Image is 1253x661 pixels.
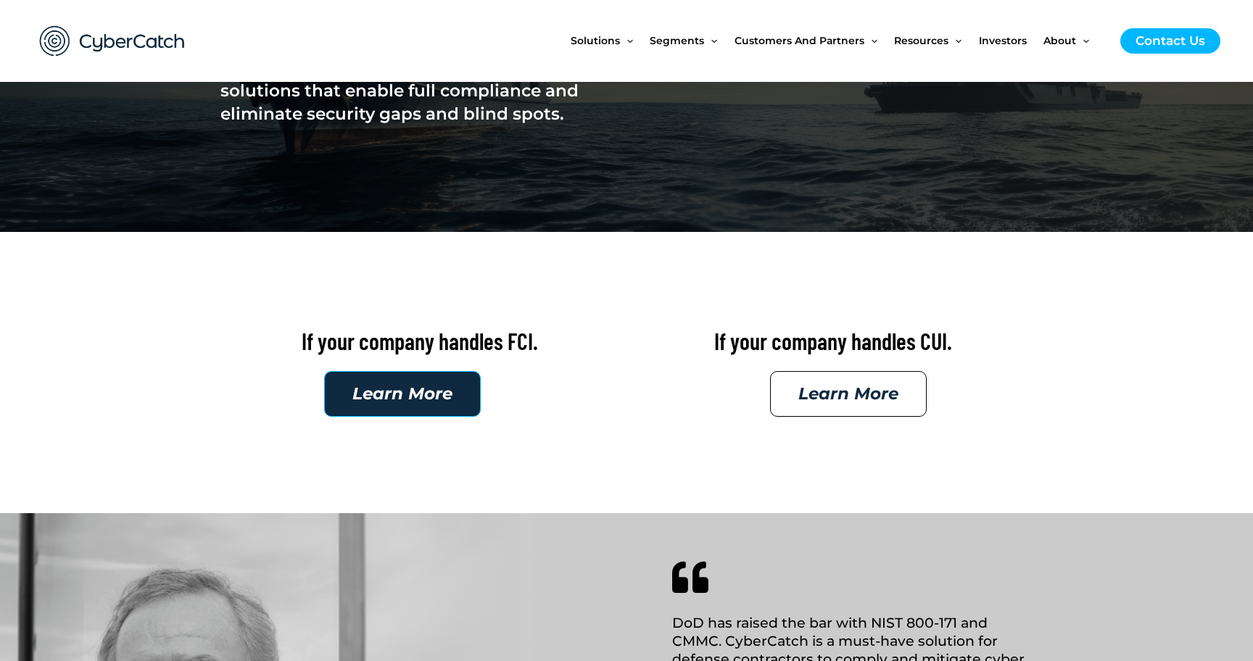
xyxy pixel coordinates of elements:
[798,386,898,402] span: Learn More
[1043,10,1076,71] span: About
[220,326,619,357] h2: If your company handles FCI.
[894,10,948,71] span: Resources
[735,10,864,71] span: Customers and Partners
[979,10,1043,71] a: Investors
[324,371,481,417] a: Learn More
[948,10,962,71] span: Menu Toggle
[620,10,633,71] span: Menu Toggle
[1120,28,1220,54] a: Contact Us
[220,55,664,125] h1: CyberCatch provides the industry’s most effective solutions that enable full compliance and elimi...
[770,371,927,417] a: Learn More
[352,386,452,402] span: Learn More
[650,10,704,71] span: Segments
[571,10,620,71] span: Solutions
[634,326,1033,357] h2: If your company handles CUI.
[979,10,1027,71] span: Investors
[1076,10,1089,71] span: Menu Toggle
[704,10,717,71] span: Menu Toggle
[864,10,877,71] span: Menu Toggle
[25,11,199,71] img: CyberCatch
[571,10,1106,71] nav: Site Navigation: New Main Menu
